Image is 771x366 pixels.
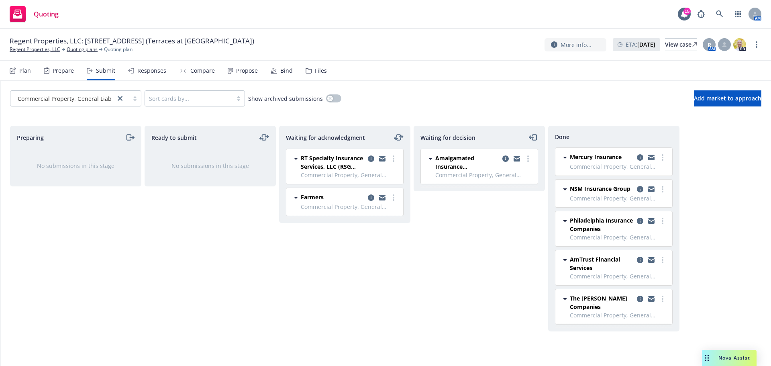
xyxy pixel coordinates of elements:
a: copy logging email [377,154,387,164]
img: photo [733,38,746,51]
a: copy logging email [501,154,510,164]
button: Add market to approach [694,90,761,106]
span: Waiting for decision [420,133,475,142]
span: The [PERSON_NAME] Companies [570,294,634,311]
a: Quoting plans [67,46,98,53]
span: Add market to approach [694,94,761,102]
a: copy logging email [377,193,387,202]
a: Report a Bug [693,6,709,22]
a: close [115,94,125,103]
a: copy logging email [647,184,656,194]
a: copy logging email [635,153,645,162]
a: copy logging email [366,154,376,164]
span: Amalgamated Insurance Underwriters [435,154,499,171]
span: Commercial Property, General Liability [435,171,533,179]
div: No submissions in this stage [23,162,128,170]
span: AmTrust Financial Services [570,255,634,272]
div: Bind [280,67,293,74]
span: Commercial Property, General Liability [570,194,667,202]
a: copy logging email [512,154,522,164]
span: ETA : [626,40,655,49]
a: copy logging email [635,184,645,194]
a: more [658,294,667,304]
span: Commercial Property, General Liability [14,94,111,103]
span: Commercial Property, General Liability [301,202,398,211]
a: more [658,153,667,162]
div: Propose [236,67,258,74]
button: Nova Assist [702,350,757,366]
span: Commercial Property, General Liability [570,272,667,280]
a: moveLeftRight [259,133,269,142]
span: Quoting plan [104,46,133,53]
span: Regent Properties, LLC: [STREET_ADDRESS] (Terraces at [GEOGRAPHIC_DATA]) [10,36,254,46]
a: copy logging email [635,294,645,304]
a: Switch app [730,6,746,22]
span: Preparing [17,133,44,142]
span: Commercial Property, General Liability [570,311,667,319]
a: Regent Properties, LLC [10,46,60,53]
span: Commercial Property, General Liability [18,94,121,103]
a: more [523,154,533,164]
a: moveRight [125,133,135,142]
a: copy logging email [647,153,656,162]
span: More info... [561,41,592,49]
div: Compare [190,67,215,74]
a: more [752,40,761,49]
div: Drag to move [702,350,712,366]
a: more [658,184,667,194]
span: R [708,41,711,49]
a: moveLeftRight [394,133,404,142]
div: 15 [683,8,691,15]
a: copy logging email [647,294,656,304]
span: Commercial Property, General Liability [570,162,667,171]
span: Nova Assist [718,354,750,361]
a: more [389,193,398,202]
div: Plan [19,67,31,74]
span: Show archived submissions [248,94,323,103]
a: more [389,154,398,164]
span: Philadelphia Insurance Companies [570,216,634,233]
div: View case [665,39,697,51]
div: Files [315,67,327,74]
button: More info... [545,38,606,51]
a: copy logging email [647,216,656,226]
a: more [658,216,667,226]
span: Done [555,133,569,141]
span: Waiting for acknowledgment [286,133,365,142]
div: Responses [137,67,166,74]
span: Commercial Property, General Liability [570,233,667,241]
span: Ready to submit [151,133,197,142]
a: View case [665,38,697,51]
span: NSM Insurance Group [570,184,630,193]
a: copy logging email [635,255,645,265]
a: more [658,255,667,265]
span: RT Specialty Insurance Services, LLC (RSG Specialty, LLC) [301,154,365,171]
a: Search [712,6,728,22]
div: No submissions in this stage [158,162,263,170]
div: Submit [96,67,115,74]
a: copy logging email [647,255,656,265]
a: moveLeft [528,133,538,142]
span: Farmers [301,193,324,201]
a: Quoting [6,3,62,25]
a: copy logging email [635,216,645,226]
span: Quoting [34,11,59,17]
strong: [DATE] [637,41,655,48]
div: Prepare [53,67,74,74]
span: Commercial Property, General Liability [301,171,398,179]
span: Mercury Insurance [570,153,622,161]
a: copy logging email [366,193,376,202]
